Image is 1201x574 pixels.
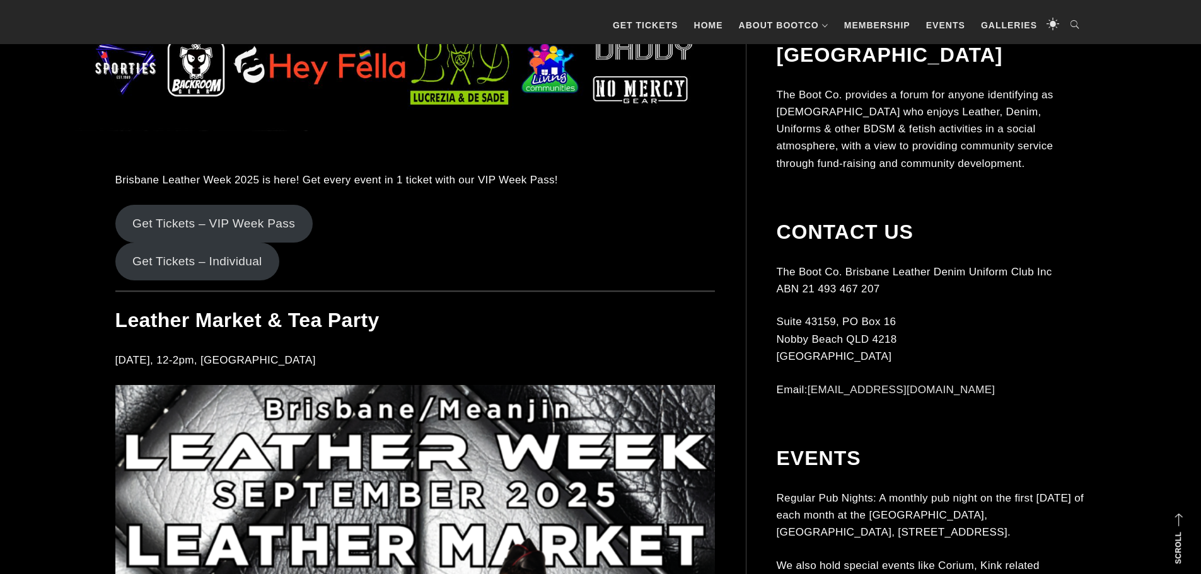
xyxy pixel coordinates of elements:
[838,6,917,44] a: Membership
[777,220,1086,244] h2: Contact Us
[733,6,835,44] a: About BootCo
[777,446,1086,470] h2: Events
[115,308,715,332] h2: Leather Market & Tea Party
[777,490,1086,541] p: Regular Pub Nights: A monthly pub night on the first [DATE] of each month at the [GEOGRAPHIC_DATA...
[777,313,1086,365] p: Suite 43159, PO Box 16 Nobby Beach QLD 4218 [GEOGRAPHIC_DATA]
[115,243,280,280] a: Get Tickets – Individual
[688,6,729,44] a: Home
[920,6,972,44] a: Events
[777,381,1086,398] p: Email:
[777,86,1086,172] p: The Boot Co. provides a forum for anyone identifying as [DEMOGRAPHIC_DATA] who enjoys Leather, De...
[115,171,715,188] p: Brisbane Leather Week 2025 is here! Get every event in 1 ticket with our VIP Week Pass!
[115,352,715,369] p: [DATE], 12-2pm, [GEOGRAPHIC_DATA]
[777,263,1086,297] p: The Boot Co. Brisbane Leather Denim Uniform Club Inc ABN 21 493 467 207
[606,6,685,44] a: GET TICKETS
[808,384,995,396] a: [EMAIL_ADDRESS][DOMAIN_NAME]
[1174,532,1183,564] strong: Scroll
[115,205,313,243] a: Get Tickets – VIP Week Pass
[975,6,1043,44] a: Galleries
